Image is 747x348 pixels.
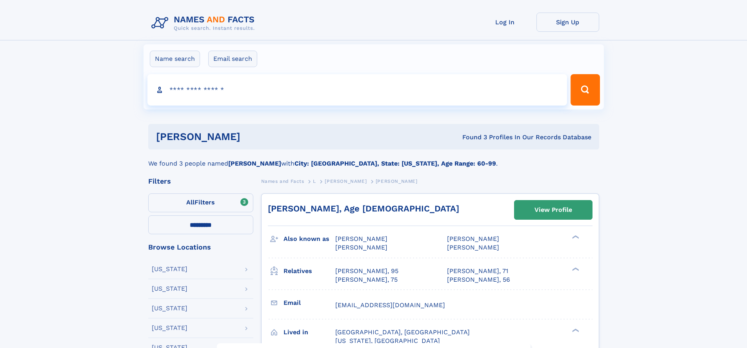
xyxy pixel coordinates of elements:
[147,74,567,106] input: search input
[186,199,194,206] span: All
[570,235,580,240] div: ❯
[570,266,580,271] div: ❯
[150,51,200,67] label: Name search
[152,286,187,292] div: [US_STATE]
[152,305,187,312] div: [US_STATE]
[148,149,599,168] div: We found 3 people named with .
[152,325,187,331] div: [US_STATE]
[148,193,253,212] label: Filters
[536,13,599,32] a: Sign Up
[152,266,187,272] div: [US_STATE]
[335,235,387,242] span: [PERSON_NAME]
[570,328,580,333] div: ❯
[284,296,335,310] h3: Email
[335,301,445,309] span: [EMAIL_ADDRESS][DOMAIN_NAME]
[284,232,335,246] h3: Also known as
[294,160,496,167] b: City: [GEOGRAPHIC_DATA], State: [US_STATE], Age Range: 60-99
[228,160,281,167] b: [PERSON_NAME]
[284,264,335,278] h3: Relatives
[447,275,510,284] a: [PERSON_NAME], 56
[313,176,316,186] a: L
[376,179,418,184] span: [PERSON_NAME]
[514,200,592,219] a: View Profile
[268,204,459,213] a: [PERSON_NAME], Age [DEMOGRAPHIC_DATA]
[325,176,367,186] a: [PERSON_NAME]
[335,275,398,284] a: [PERSON_NAME], 75
[447,244,499,251] span: [PERSON_NAME]
[325,179,367,184] span: [PERSON_NAME]
[335,244,387,251] span: [PERSON_NAME]
[447,267,508,275] a: [PERSON_NAME], 71
[335,337,440,344] span: [US_STATE], [GEOGRAPHIC_DATA]
[447,235,499,242] span: [PERSON_NAME]
[571,74,600,106] button: Search Button
[148,244,253,251] div: Browse Locations
[148,13,261,34] img: Logo Names and Facts
[474,13,536,32] a: Log In
[351,133,591,142] div: Found 3 Profiles In Our Records Database
[335,328,470,336] span: [GEOGRAPHIC_DATA], [GEOGRAPHIC_DATA]
[284,326,335,339] h3: Lived in
[261,176,304,186] a: Names and Facts
[156,132,351,142] h1: [PERSON_NAME]
[208,51,257,67] label: Email search
[534,201,572,219] div: View Profile
[313,179,316,184] span: L
[148,178,253,185] div: Filters
[335,267,398,275] a: [PERSON_NAME], 95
